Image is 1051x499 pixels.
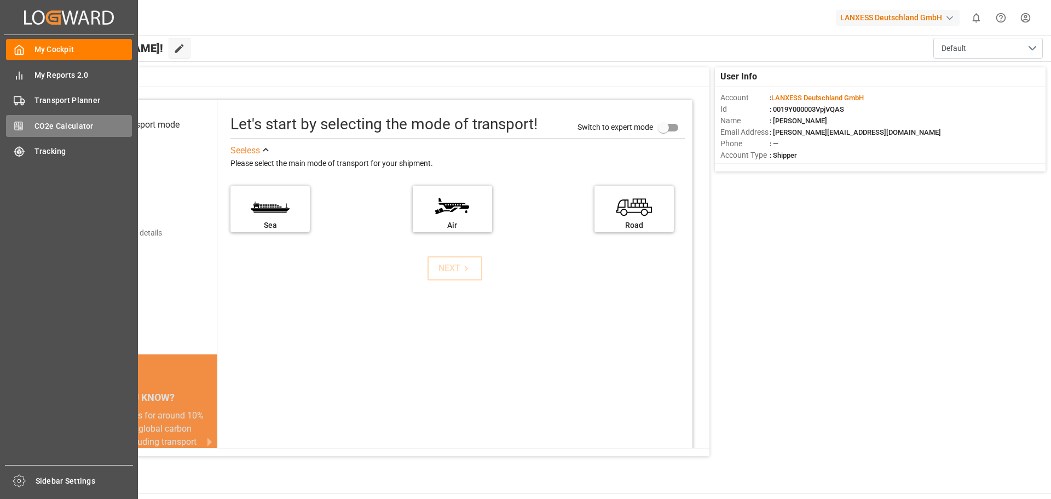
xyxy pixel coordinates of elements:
[428,256,482,280] button: NEXT
[720,92,770,104] span: Account
[72,409,204,462] div: Fashion accounts for around 10% of the annual global carbon emissions, including transport and pr...
[6,64,132,85] a: My Reports 2.0
[720,127,770,138] span: Email Address
[770,94,864,102] span: :
[418,220,487,231] div: Air
[770,151,797,159] span: : Shipper
[6,39,132,60] a: My Cockpit
[720,115,770,127] span: Name
[770,117,827,125] span: : [PERSON_NAME]
[6,90,132,111] a: Transport Planner
[720,150,770,161] span: Account Type
[770,140,778,148] span: : —
[34,95,132,106] span: Transport Planner
[236,220,304,231] div: Sea
[34,70,132,81] span: My Reports 2.0
[989,5,1013,30] button: Help Center
[59,386,217,409] div: DID YOU KNOW?
[230,157,685,170] div: Please select the main mode of transport for your shipment.
[942,43,966,54] span: Default
[720,138,770,150] span: Phone
[230,144,260,157] div: See less
[6,115,132,136] a: CO2e Calculator
[230,113,538,136] div: Let's start by selecting the mode of transport!
[34,44,132,55] span: My Cockpit
[720,70,757,83] span: User Info
[438,262,472,275] div: NEXT
[34,121,132,132] span: CO2e Calculator
[600,220,668,231] div: Road
[770,105,844,113] span: : 0019Y000003VpjVQAS
[720,104,770,115] span: Id
[836,7,964,28] button: LANXESS Deutschland GmbH
[578,122,653,131] span: Switch to expert mode
[836,10,960,26] div: LANXESS Deutschland GmbH
[34,146,132,157] span: Tracking
[933,38,1043,59] button: open menu
[45,38,163,59] span: Hello [PERSON_NAME]!
[6,141,132,162] a: Tracking
[770,128,941,136] span: : [PERSON_NAME][EMAIL_ADDRESS][DOMAIN_NAME]
[964,5,989,30] button: show 0 new notifications
[202,409,217,475] button: next slide / item
[36,475,134,487] span: Sidebar Settings
[771,94,864,102] span: LANXESS Deutschland GmbH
